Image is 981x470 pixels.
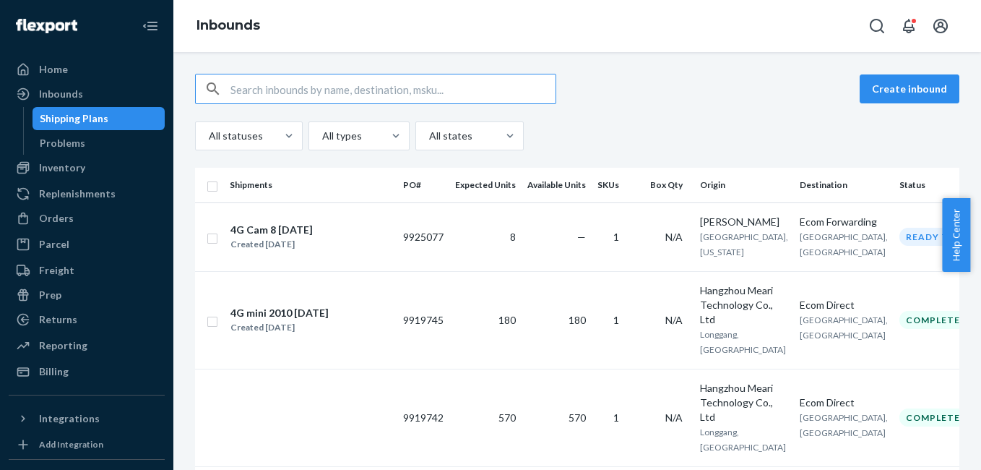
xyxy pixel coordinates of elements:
a: Returns [9,308,165,331]
a: Shipping Plans [33,107,165,130]
div: Orders [39,211,74,226]
span: N/A [665,411,683,424]
div: Ecom Forwarding [800,215,888,229]
span: [GEOGRAPHIC_DATA], [GEOGRAPHIC_DATA] [800,315,888,341]
span: 180 [569,314,586,326]
td: 9919742 [397,369,449,466]
div: Ecom Direct [800,396,888,410]
div: Returns [39,312,77,327]
th: Box Qty [631,168,694,202]
a: Billing [9,360,165,383]
div: Created [DATE] [230,237,313,252]
input: Search inbounds by name, destination, msku... [230,74,556,103]
th: Expected Units [449,168,522,202]
div: Freight [39,263,74,278]
span: 570 [569,411,586,424]
a: Freight [9,259,165,282]
span: 8 [510,231,516,243]
div: Parcel [39,237,69,252]
span: [GEOGRAPHIC_DATA], [GEOGRAPHIC_DATA] [800,231,888,257]
div: Billing [39,364,69,379]
input: All statuses [207,129,209,143]
button: Close Navigation [136,12,165,40]
span: N/A [665,314,683,326]
span: N/A [665,231,683,243]
th: Shipments [224,168,397,202]
a: Home [9,58,165,81]
a: Inbounds [196,17,260,33]
td: 9919745 [397,271,449,369]
th: PO# [397,168,449,202]
td: 9925077 [397,202,449,271]
button: Open Search Box [863,12,891,40]
span: — [577,231,586,243]
div: Hangzhou Meari Technology Co., Ltd [700,381,788,424]
div: [PERSON_NAME] [700,215,788,229]
div: Problems [40,136,85,150]
button: Open account menu [926,12,955,40]
a: Inbounds [9,82,165,106]
a: Add Integration [9,436,165,453]
div: 4G mini 2010 [DATE] [230,306,329,320]
span: Longgang, [GEOGRAPHIC_DATA] [700,427,786,453]
img: Flexport logo [16,19,77,33]
span: [GEOGRAPHIC_DATA], [GEOGRAPHIC_DATA] [800,412,888,438]
span: 570 [498,411,516,424]
a: Reporting [9,334,165,357]
div: Inbounds [39,87,83,101]
button: Help Center [942,198,970,272]
input: All types [321,129,322,143]
div: Replenishments [39,187,116,201]
a: Orders [9,207,165,230]
div: Inventory [39,161,85,175]
div: Home [39,62,68,77]
th: SKUs [592,168,631,202]
div: Ecom Direct [800,298,888,312]
div: Completed [899,311,974,329]
div: 4G Cam 8 [DATE] [230,223,313,237]
span: [GEOGRAPHIC_DATA], [US_STATE] [700,231,788,257]
div: Shipping Plans [40,111,108,126]
a: Inventory [9,156,165,179]
span: Longgang, [GEOGRAPHIC_DATA] [700,329,786,355]
a: Parcel [9,233,165,256]
button: Open notifications [894,12,923,40]
a: Prep [9,283,165,307]
ol: breadcrumbs [185,5,272,47]
button: Create inbound [860,74,959,103]
div: Add Integration [39,438,103,450]
a: Replenishments [9,182,165,205]
span: 1 [613,231,619,243]
div: Integrations [39,411,100,426]
th: Available Units [522,168,592,202]
div: Prep [39,288,61,302]
input: All states [428,129,429,143]
div: Created [DATE] [230,320,329,335]
a: Problems [33,132,165,155]
div: Hangzhou Meari Technology Co., Ltd [700,283,788,327]
span: 180 [498,314,516,326]
div: Completed [899,409,974,427]
th: Destination [794,168,894,202]
span: 1 [613,411,619,424]
div: Reporting [39,338,87,353]
button: Integrations [9,407,165,430]
th: Origin [694,168,794,202]
span: 1 [613,314,619,326]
